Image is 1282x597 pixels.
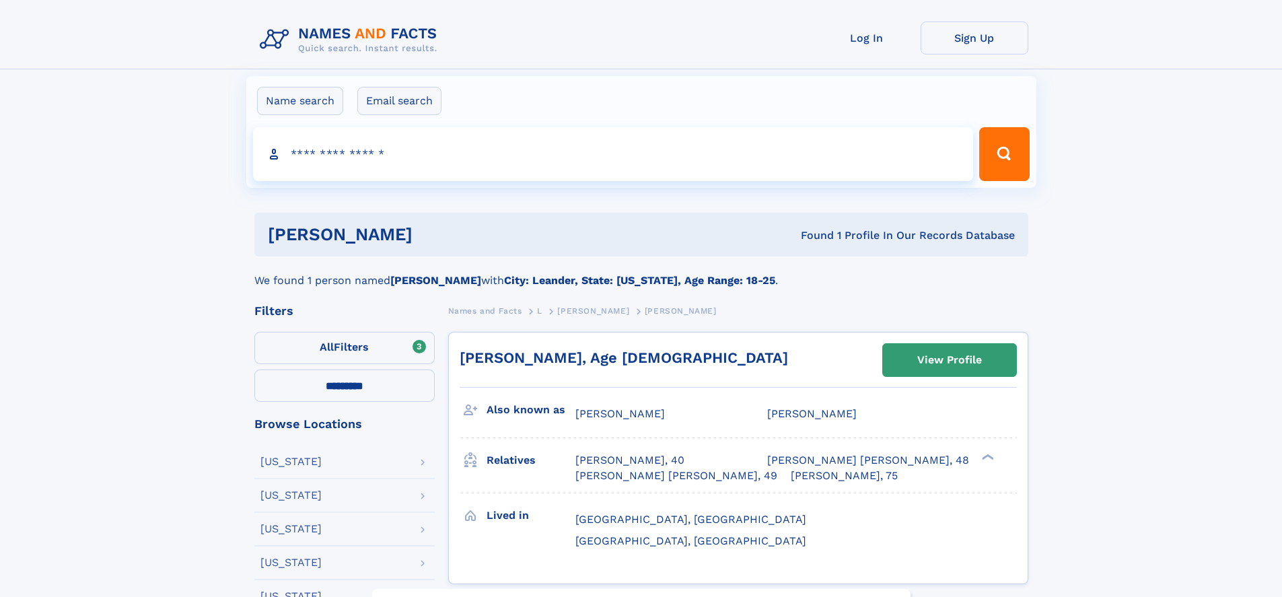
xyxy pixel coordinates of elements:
span: L [537,306,542,316]
a: View Profile [883,344,1016,376]
input: search input [253,127,974,181]
span: [PERSON_NAME] [557,306,629,316]
div: View Profile [917,345,982,376]
a: [PERSON_NAME], 75 [791,468,898,483]
div: [US_STATE] [260,456,322,467]
div: ❯ [978,453,995,462]
h3: Relatives [487,449,575,472]
h1: [PERSON_NAME] [268,226,607,243]
span: [GEOGRAPHIC_DATA], [GEOGRAPHIC_DATA] [575,513,806,526]
b: City: Leander, State: [US_STATE], Age Range: 18-25 [504,274,775,287]
a: [PERSON_NAME], 40 [575,453,684,468]
a: [PERSON_NAME] [PERSON_NAME], 49 [575,468,777,483]
div: [US_STATE] [260,490,322,501]
label: Name search [257,87,343,115]
h3: Lived in [487,504,575,527]
a: Log In [813,22,921,55]
div: We found 1 person named with . [254,256,1028,289]
div: [US_STATE] [260,557,322,568]
span: [GEOGRAPHIC_DATA], [GEOGRAPHIC_DATA] [575,534,806,547]
label: Filters [254,332,435,364]
a: [PERSON_NAME], Age [DEMOGRAPHIC_DATA] [460,349,788,366]
div: Found 1 Profile In Our Records Database [606,228,1015,243]
a: [PERSON_NAME] [557,302,629,319]
div: Browse Locations [254,418,435,430]
a: [PERSON_NAME] [PERSON_NAME], 48 [767,453,969,468]
span: All [320,341,334,353]
h3: Also known as [487,398,575,421]
span: [PERSON_NAME] [575,407,665,420]
b: [PERSON_NAME] [390,274,481,287]
div: Filters [254,305,435,317]
label: Email search [357,87,441,115]
a: L [537,302,542,319]
div: [US_STATE] [260,524,322,534]
img: Logo Names and Facts [254,22,448,58]
a: Sign Up [921,22,1028,55]
button: Search Button [979,127,1029,181]
span: [PERSON_NAME] [767,407,857,420]
span: [PERSON_NAME] [645,306,717,316]
a: Names and Facts [448,302,522,319]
